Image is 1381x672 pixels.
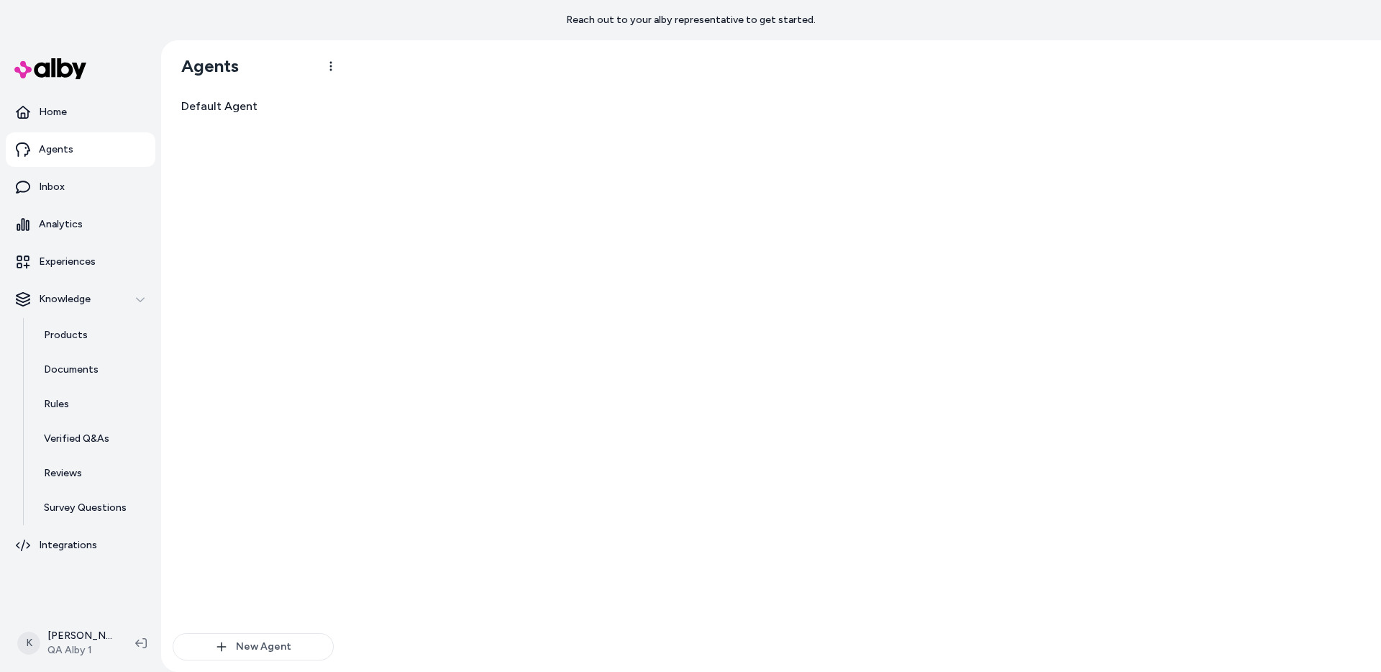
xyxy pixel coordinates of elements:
[39,180,65,194] p: Inbox
[173,92,334,121] a: Default Agent
[44,466,82,481] p: Reviews
[181,98,257,115] span: Default Agent
[39,142,73,157] p: Agents
[44,501,127,515] p: Survey Questions
[29,491,155,525] a: Survey Questions
[6,282,155,317] button: Knowledge
[29,318,155,353] a: Products
[39,292,91,307] p: Knowledge
[29,422,155,456] a: Verified Q&As
[39,105,67,119] p: Home
[44,397,69,412] p: Rules
[39,538,97,553] p: Integrations
[6,95,155,130] a: Home
[44,363,99,377] p: Documents
[6,207,155,242] a: Analytics
[39,255,96,269] p: Experiences
[17,632,40,655] span: K
[6,170,155,204] a: Inbox
[6,132,155,167] a: Agents
[170,55,239,77] h1: Agents
[6,245,155,279] a: Experiences
[29,387,155,422] a: Rules
[29,456,155,491] a: Reviews
[44,328,88,342] p: Products
[6,528,155,563] a: Integrations
[39,217,83,232] p: Analytics
[173,633,334,660] button: New Agent
[44,432,109,446] p: Verified Q&As
[14,58,86,79] img: alby Logo
[566,13,816,27] p: Reach out to your alby representative to get started.
[47,629,112,643] p: [PERSON_NAME]
[47,643,112,658] span: QA Alby 1
[9,620,124,666] button: K[PERSON_NAME]QA Alby 1
[29,353,155,387] a: Documents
